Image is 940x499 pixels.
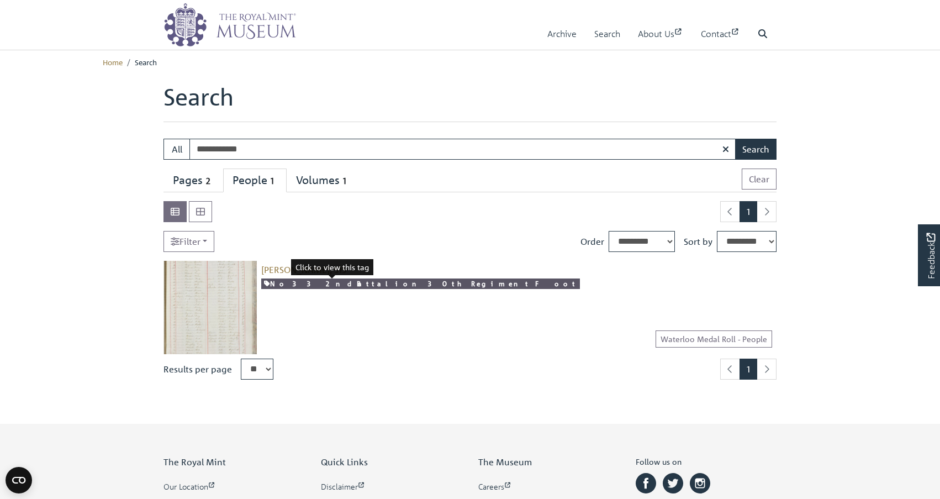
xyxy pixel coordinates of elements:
[684,235,712,248] label: Sort by
[716,359,777,380] nav: pagination
[735,139,777,160] button: Search
[547,18,577,50] a: Archive
[261,279,580,289] a: No 33 2nd Battalion 30th Regiment Foot
[720,359,740,380] li: Previous page
[656,330,772,348] a: Waterloo Medal Roll - People
[720,201,740,222] li: Previous page
[742,169,777,190] button: Clear
[716,201,777,222] nav: pagination
[296,174,350,187] div: Volumes
[233,174,277,187] div: People
[291,259,373,275] div: Click to view this tag
[173,174,214,187] div: Pages
[478,456,532,468] span: The Museum
[163,83,777,122] h1: Search
[163,481,304,492] a: Our Location
[478,481,619,492] a: Careers
[189,139,736,160] input: Enter one or more search terms...
[267,175,277,187] span: 1
[580,235,604,248] label: Order
[135,57,157,67] span: Search
[321,481,462,492] a: Disclaimer
[740,201,757,222] span: Goto page 1
[918,224,940,286] a: Would you like to provide feedback?
[163,261,257,354] img: Carroll, John, 515
[701,18,740,50] a: Contact
[103,57,123,67] a: Home
[261,264,346,275] a: [PERSON_NAME], 515
[594,18,620,50] a: Search
[924,233,937,279] span: Feedback
[163,139,190,160] button: All
[636,457,777,471] h6: Follow us on
[163,3,296,47] img: logo_wide.png
[163,456,226,468] span: The Royal Mint
[321,456,368,468] span: Quick Links
[638,18,683,50] a: About Us
[6,467,32,493] button: Open CMP widget
[203,175,214,187] span: 2
[340,175,350,187] span: 1
[163,363,232,376] label: Results per page
[740,359,757,380] span: Goto page 1
[163,231,214,252] a: Filter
